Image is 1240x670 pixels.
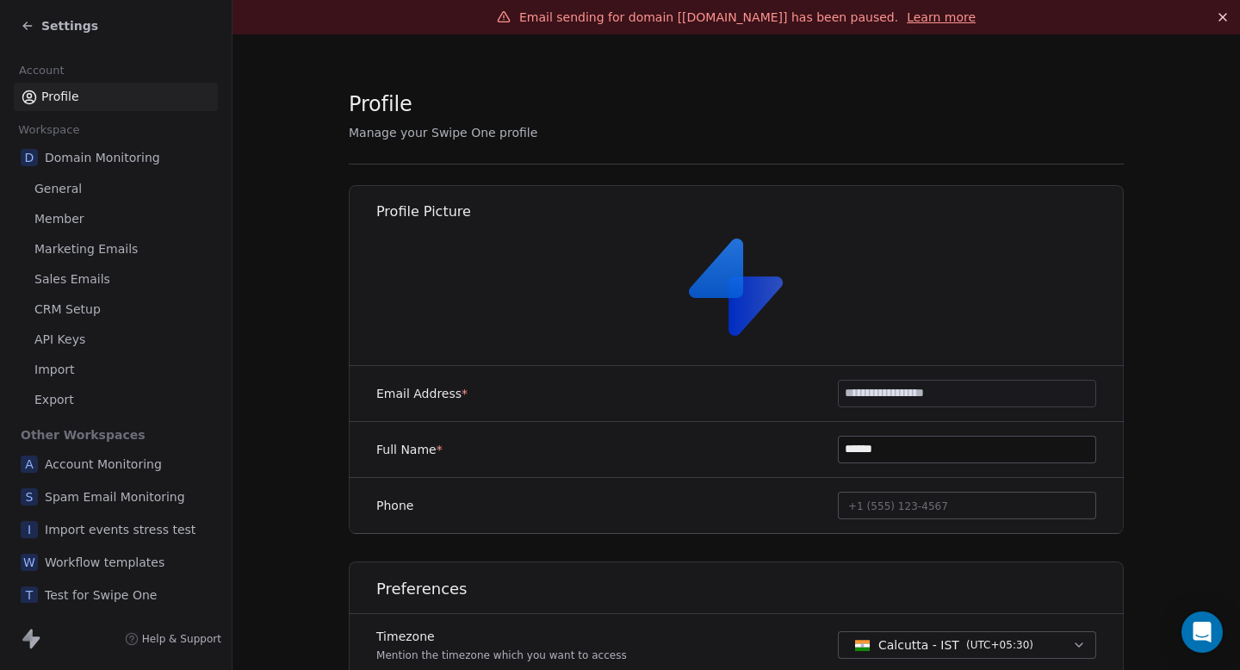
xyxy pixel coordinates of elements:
[34,210,84,228] span: Member
[519,10,898,24] span: Email sending for domain [[DOMAIN_NAME]] has been paused.
[14,356,218,384] a: Import
[45,149,160,166] span: Domain Monitoring
[376,579,1125,599] h1: Preferences
[14,295,218,324] a: CRM Setup
[34,270,110,288] span: Sales Emails
[21,586,38,604] span: T
[14,175,218,203] a: General
[34,361,74,379] span: Import
[349,91,412,117] span: Profile
[34,180,82,198] span: General
[682,232,792,342] img: Swipe%20One%20Square%20Logo%201-1%202.png
[11,117,87,143] span: Workspace
[376,202,1125,221] h1: Profile Picture
[848,500,948,512] span: +1 (555) 123-4567
[376,648,627,662] p: Mention the timezone which you want to access
[45,488,185,506] span: Spam Email Monitoring
[34,331,85,349] span: API Keys
[45,586,157,604] span: Test for Swipe One
[21,488,38,506] span: S
[966,637,1033,653] span: ( UTC+05:30 )
[34,240,138,258] span: Marketing Emails
[376,628,627,645] label: Timezone
[21,456,38,473] span: A
[878,636,959,654] span: Calcutta - IST
[1181,611,1223,653] div: Open Intercom Messenger
[41,17,98,34] span: Settings
[838,631,1096,659] button: Calcutta - IST(UTC+05:30)
[14,83,218,111] a: Profile
[11,58,71,84] span: Account
[376,441,443,458] label: Full Name
[34,301,101,319] span: CRM Setup
[21,149,38,166] span: D
[376,385,468,402] label: Email Address
[907,9,976,26] a: Learn more
[14,235,218,264] a: Marketing Emails
[21,554,38,571] span: W
[21,17,98,34] a: Settings
[14,421,152,449] span: Other Workspaces
[34,391,74,409] span: Export
[376,497,413,514] label: Phone
[21,521,38,538] span: I
[14,265,218,294] a: Sales Emails
[14,386,218,414] a: Export
[45,521,195,538] span: Import events stress test
[14,205,218,233] a: Member
[45,554,164,571] span: Workflow templates
[349,126,537,140] span: Manage your Swipe One profile
[45,456,162,473] span: Account Monitoring
[838,492,1096,519] button: +1 (555) 123-4567
[142,632,221,646] span: Help & Support
[41,88,79,106] span: Profile
[14,326,218,354] a: API Keys
[125,632,221,646] a: Help & Support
